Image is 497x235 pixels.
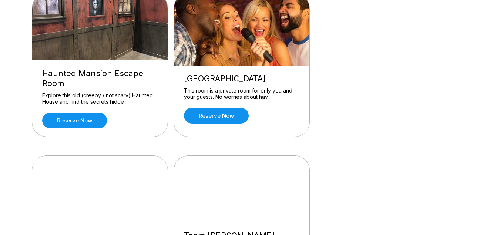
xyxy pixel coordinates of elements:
img: Team Joelle Fundraiser [174,156,310,222]
div: Explore this old (creepy / not scary) Haunted House and find the secrets hidde ... [42,92,158,105]
a: Reserve now [184,108,249,124]
div: This room is a private room for only you and your guests. No worries about hav ... [184,87,299,100]
div: [GEOGRAPHIC_DATA] [184,74,299,84]
div: Haunted Mansion Escape Room [42,68,158,88]
img: School Day Off Special [32,161,168,228]
a: Reserve now [42,113,107,128]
